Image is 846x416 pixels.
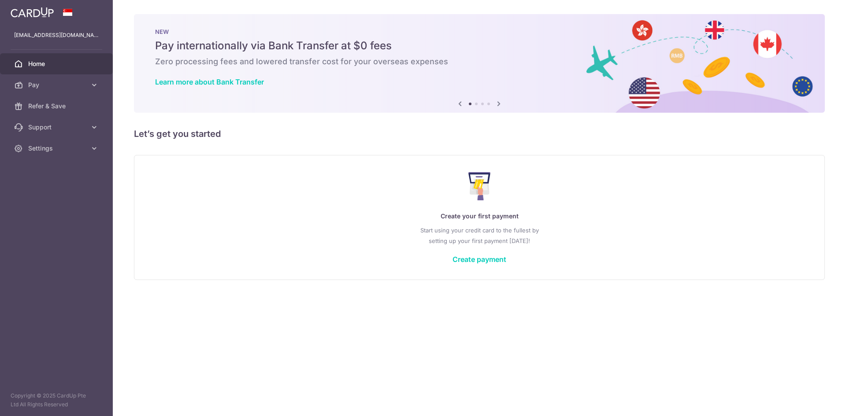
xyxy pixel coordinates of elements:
span: Support [28,123,86,132]
p: [EMAIL_ADDRESS][DOMAIN_NAME] [14,31,99,40]
span: Home [28,59,86,68]
img: Bank transfer banner [134,14,825,113]
p: NEW [155,28,804,35]
img: CardUp [11,7,54,18]
span: Pay [28,81,86,89]
p: Start using your credit card to the fullest by setting up your first payment [DATE]! [152,225,807,246]
span: Refer & Save [28,102,86,110]
h5: Pay internationally via Bank Transfer at $0 fees [155,39,804,53]
img: Make Payment [468,172,491,200]
h6: Zero processing fees and lowered transfer cost for your overseas expenses [155,56,804,67]
p: Create your first payment [152,211,807,221]
a: Learn more about Bank Transfer [155,77,264,86]
h5: Let’s get you started [134,127,825,141]
span: Settings [28,144,86,153]
a: Create payment [453,255,506,264]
